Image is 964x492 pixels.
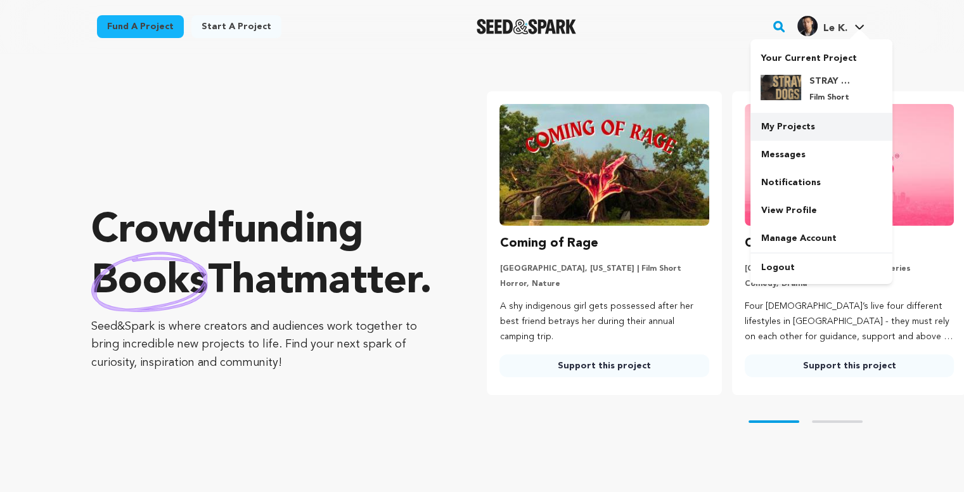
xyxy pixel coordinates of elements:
[809,93,854,103] p: Film Short
[499,354,709,377] a: Support this project
[499,279,709,289] p: Horror, Nature
[91,206,436,307] p: Crowdfunding that .
[191,15,281,38] a: Start a project
[750,169,892,197] a: Notifications
[750,197,892,224] a: View Profile
[745,279,954,289] p: Comedy, Drama
[823,23,847,34] span: Le K.
[795,13,867,40] span: Le K.'s Profile
[499,264,709,274] p: [GEOGRAPHIC_DATA], [US_STATE] | Film Short
[795,13,867,36] a: Le K.'s Profile
[97,15,184,38] a: Fund a project
[750,224,892,252] a: Manage Account
[797,16,847,36] div: Le K.'s Profile
[91,252,208,312] img: hand sketched image
[499,299,709,344] p: A shy indigenous girl gets possessed after her best friend betrays her during their annual campin...
[745,299,954,344] p: Four [DEMOGRAPHIC_DATA]’s live four different lifestyles in [GEOGRAPHIC_DATA] - they must rely on...
[293,262,420,302] span: matter
[477,19,576,34] a: Seed&Spark Homepage
[750,113,892,141] a: My Projects
[499,104,709,226] img: Coming of Rage image
[477,19,576,34] img: Seed&Spark Logo Dark Mode
[761,47,882,113] a: Your Current Project STRAY DOGS Film Short
[745,264,954,274] p: [GEOGRAPHIC_DATA], [US_STATE] | Series
[750,141,892,169] a: Messages
[745,354,954,377] a: Support this project
[761,47,882,65] p: Your Current Project
[809,75,854,87] h4: STRAY DOGS
[745,233,825,254] h3: CHICAS Pilot
[797,16,818,36] img: dc3b094c8916e301.jpg
[745,104,954,226] img: CHICAS Pilot image
[761,75,801,100] img: 7510a2384da22efb.png
[750,254,892,282] a: Logout
[91,318,436,372] p: Seed&Spark is where creators and audiences work together to bring incredible new projects to life...
[499,233,598,254] h3: Coming of Rage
